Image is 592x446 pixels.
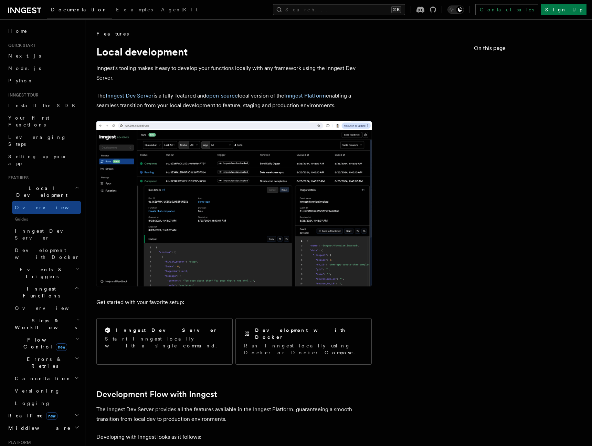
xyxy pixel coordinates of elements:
[6,412,57,419] span: Realtime
[255,327,363,341] h2: Development with Docker
[12,225,81,244] a: Inngest Dev Server
[157,2,202,19] a: AgentKit
[8,134,66,147] span: Leveraging Steps
[12,214,81,225] span: Guides
[56,343,67,351] span: new
[12,372,81,385] button: Cancellation
[6,302,81,409] div: Inngest Functions
[8,78,33,83] span: Python
[447,6,464,14] button: Toggle dark mode
[244,342,363,356] p: Run Inngest locally using Docker or Docker Compose.
[8,115,49,128] span: Your first Functions
[105,335,224,349] p: Start Inngest locally with a single command.
[8,154,67,166] span: Setting up your app
[6,150,81,170] a: Setting up your app
[6,201,81,263] div: Local Development
[15,247,80,260] span: Development with Docker
[6,185,75,199] span: Local Development
[15,401,51,406] span: Logging
[273,4,405,15] button: Search...⌘K
[161,7,198,12] span: AgentKit
[96,91,372,110] p: The is a fully-featured and local version of the enabling a seamless transition from your local d...
[12,201,81,214] a: Overview
[96,297,372,307] p: Get started with your favorite setup:
[96,30,129,37] span: Features
[116,7,153,12] span: Examples
[6,182,81,201] button: Local Development
[12,314,81,334] button: Steps & Workflows
[12,302,81,314] a: Overview
[112,2,157,19] a: Examples
[12,375,72,382] span: Cancellation
[12,336,76,350] span: Flow Control
[15,305,86,311] span: Overview
[46,412,57,420] span: new
[391,6,401,13] kbd: ⌘K
[6,285,74,299] span: Inngest Functions
[474,44,578,55] h4: On this page
[12,356,75,369] span: Errors & Retries
[8,28,28,34] span: Home
[6,112,81,131] a: Your first Functions
[96,63,372,83] p: Inngest's tooling makes it easy to develop your functions locally with any framework using the In...
[6,50,81,62] a: Next.js
[6,266,75,280] span: Events & Triggers
[12,334,81,353] button: Flow Controlnew
[12,385,81,397] a: Versioning
[96,432,372,442] p: Developing with Inngest looks as it follows:
[6,62,81,74] a: Node.js
[12,244,81,263] a: Development with Docker
[15,228,74,241] span: Inngest Dev Server
[6,131,81,150] a: Leveraging Steps
[6,283,81,302] button: Inngest Functions
[15,205,86,210] span: Overview
[235,318,372,365] a: Development with DockerRun Inngest locally using Docker or Docker Compose.
[6,440,31,445] span: Platform
[6,263,81,283] button: Events & Triggers
[6,25,81,37] a: Home
[8,65,41,71] span: Node.js
[12,317,77,331] span: Steps & Workflows
[206,92,238,99] a: open-source
[6,422,81,434] button: Middleware
[6,43,35,48] span: Quick start
[15,388,60,394] span: Versioning
[8,103,80,108] span: Install the SDK
[475,4,538,15] a: Contact sales
[51,7,108,12] span: Documentation
[6,99,81,112] a: Install the SDK
[12,397,81,409] a: Logging
[6,92,39,98] span: Inngest tour
[6,175,29,181] span: Features
[96,389,217,399] a: Development Flow with Inngest
[6,409,81,422] button: Realtimenew
[96,405,372,424] p: The Inngest Dev Server provides all the features available in the Inngest Platform, guaranteeing ...
[47,2,112,19] a: Documentation
[106,92,154,99] a: Inngest Dev Server
[541,4,586,15] a: Sign Up
[12,353,81,372] button: Errors & Retries
[96,121,372,286] img: The Inngest Dev Server on the Functions page
[96,45,372,58] h1: Local development
[96,318,233,365] a: Inngest Dev ServerStart Inngest locally with a single command.
[116,327,218,334] h2: Inngest Dev Server
[6,425,71,432] span: Middleware
[284,92,326,99] a: Inngest Platform
[8,53,41,59] span: Next.js
[6,74,81,87] a: Python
